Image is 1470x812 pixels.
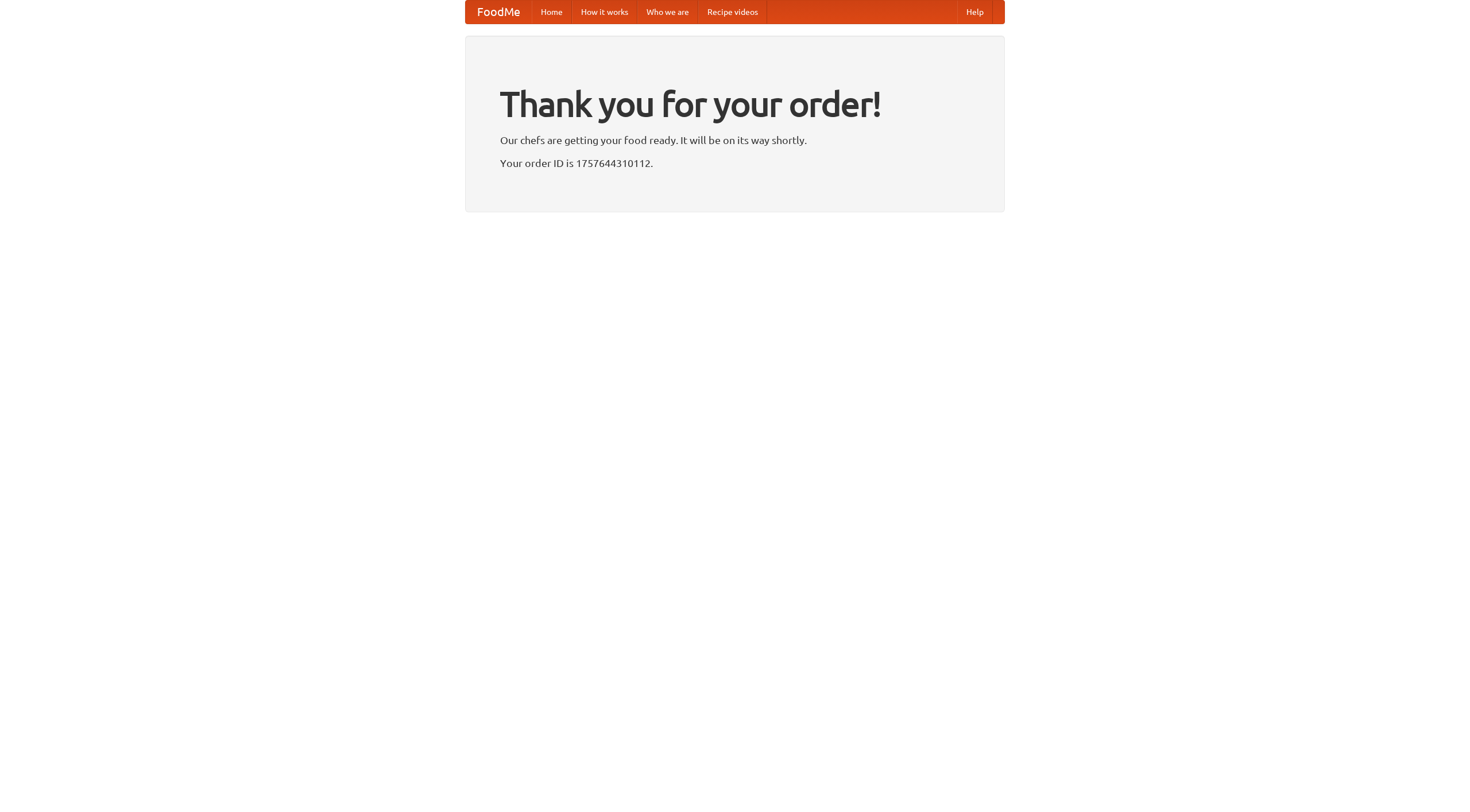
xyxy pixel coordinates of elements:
p: Our chefs are getting your food ready. It will be on its way shortly. [500,131,970,149]
a: Who we are [637,1,698,24]
a: Help [957,1,993,24]
a: Home [532,1,572,24]
a: FoodMe [466,1,532,24]
a: How it works [572,1,637,24]
p: Your order ID is 1757644310112. [500,154,970,172]
a: Recipe videos [698,1,767,24]
h1: Thank you for your order! [500,76,970,131]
